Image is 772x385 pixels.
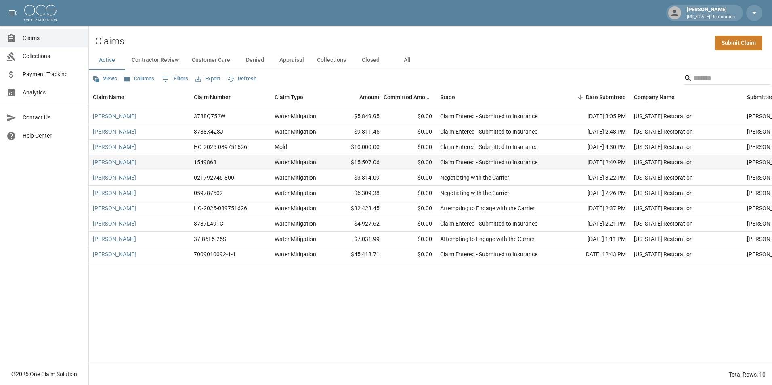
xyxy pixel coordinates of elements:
button: Views [90,73,119,85]
div: 3788X423J [194,128,223,136]
div: Oregon Restoration [634,204,693,212]
div: $0.00 [384,232,436,247]
div: Negotiating with the Carrier [440,189,509,197]
button: open drawer [5,5,21,21]
a: [PERSON_NAME] [93,174,136,182]
a: Submit Claim [715,36,762,50]
div: Oregon Restoration [634,158,693,166]
div: $32,423.45 [331,201,384,216]
div: HO-2025-089751626 [194,143,247,151]
div: Claim Entered - Submitted to Insurance [440,128,537,136]
a: [PERSON_NAME] [93,189,136,197]
div: Claim Type [275,86,303,109]
div: Oregon Restoration [634,174,693,182]
div: Oregon Restoration [634,220,693,228]
div: Claim Number [190,86,271,109]
button: Appraisal [273,50,310,70]
div: [DATE] 3:05 PM [557,109,630,124]
div: 1549868 [194,158,216,166]
div: Stage [436,86,557,109]
a: [PERSON_NAME] [93,128,136,136]
a: [PERSON_NAME] [93,235,136,243]
button: Contractor Review [125,50,185,70]
div: Oregon Restoration [634,143,693,151]
div: $4,927.62 [331,216,384,232]
button: Denied [237,50,273,70]
div: $0.00 [384,216,436,232]
span: Analytics [23,88,82,97]
div: $0.00 [384,201,436,216]
button: Closed [352,50,389,70]
div: [DATE] 2:49 PM [557,155,630,170]
div: $15,597.06 [331,155,384,170]
div: Water Mitigation [275,189,316,197]
span: Collections [23,52,82,61]
h2: Claims [95,36,124,47]
div: $0.00 [384,186,436,201]
div: Search [684,72,770,86]
div: 3788Q752W [194,112,225,120]
div: Oregon Restoration [634,112,693,120]
div: Amount [331,86,384,109]
div: Stage [440,86,455,109]
div: Water Mitigation [275,220,316,228]
a: [PERSON_NAME] [93,112,136,120]
div: $3,814.09 [331,170,384,186]
a: [PERSON_NAME] [93,158,136,166]
span: Claims [23,34,82,42]
div: Water Mitigation [275,112,316,120]
div: Amount [359,86,380,109]
p: [US_STATE] Restoration [687,14,735,21]
div: [PERSON_NAME] [684,6,738,20]
div: [DATE] 2:48 PM [557,124,630,140]
div: Water Mitigation [275,235,316,243]
div: $0.00 [384,247,436,262]
div: Claim Entered - Submitted to Insurance [440,112,537,120]
div: Claim Entered - Submitted to Insurance [440,220,537,228]
div: Date Submitted [557,86,630,109]
div: Water Mitigation [275,250,316,258]
img: ocs-logo-white-transparent.png [24,5,57,21]
div: 021792746-800 [194,174,234,182]
div: $0.00 [384,109,436,124]
div: $0.00 [384,140,436,155]
div: HO-2025-089751626 [194,204,247,212]
div: Date Submitted [586,86,626,109]
div: $0.00 [384,155,436,170]
div: [DATE] 3:22 PM [557,170,630,186]
div: [DATE] 4:30 PM [557,140,630,155]
div: Claim Number [194,86,231,109]
button: Select columns [122,73,156,85]
div: Oregon Restoration [634,189,693,197]
div: Water Mitigation [275,158,316,166]
button: Show filters [159,73,190,86]
button: Sort [575,92,586,103]
div: Negotiating with the Carrier [440,174,509,182]
div: Claim Type [271,86,331,109]
div: Water Mitigation [275,128,316,136]
div: $7,031.99 [331,232,384,247]
div: Attempting to Engage with the Carrier [440,235,535,243]
div: $9,811.45 [331,124,384,140]
div: Committed Amount [384,86,432,109]
div: Oregon Restoration [634,250,693,258]
div: Company Name [630,86,743,109]
div: Mold [275,143,287,151]
div: 7009010092-1-1 [194,250,236,258]
div: Committed Amount [384,86,436,109]
div: $45,418.71 [331,247,384,262]
div: Oregon Restoration [634,235,693,243]
a: [PERSON_NAME] [93,143,136,151]
div: [DATE] 2:26 PM [557,186,630,201]
div: 059787502 [194,189,223,197]
div: [DATE] 2:37 PM [557,201,630,216]
span: Help Center [23,132,82,140]
div: Claim Entered - Submitted to Insurance [440,250,537,258]
div: $0.00 [384,170,436,186]
button: Refresh [225,73,258,85]
div: [DATE] 1:11 PM [557,232,630,247]
button: Export [193,73,222,85]
div: Claim Entered - Submitted to Insurance [440,143,537,151]
div: dynamic tabs [89,50,772,70]
div: [DATE] 12:43 PM [557,247,630,262]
